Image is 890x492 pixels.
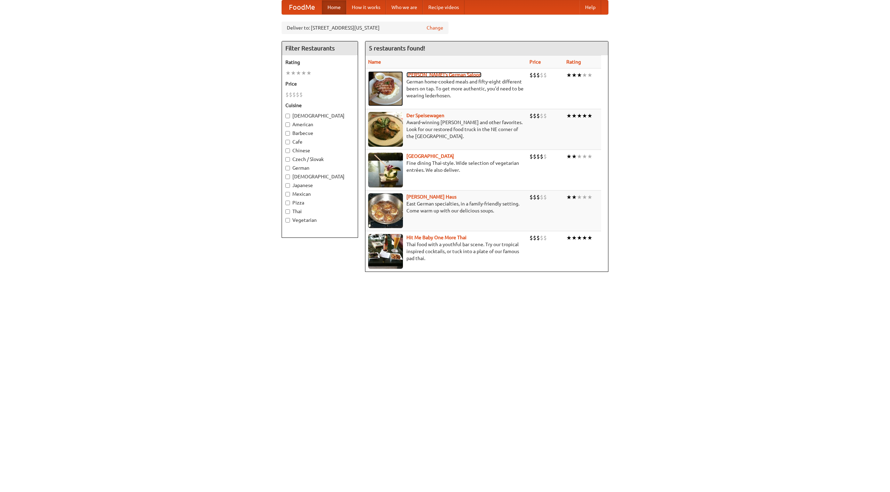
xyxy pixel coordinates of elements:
li: $ [536,234,540,242]
li: ★ [587,112,592,120]
a: FoodMe [282,0,322,14]
li: $ [296,91,299,98]
li: $ [533,112,536,120]
li: $ [540,234,543,242]
a: [GEOGRAPHIC_DATA] [406,153,454,159]
h5: Price [285,80,354,87]
li: ★ [572,193,577,201]
label: Japanese [285,182,354,189]
li: ★ [572,153,577,160]
li: $ [540,193,543,201]
label: Mexican [285,191,354,197]
input: [DEMOGRAPHIC_DATA] [285,114,290,118]
input: Barbecue [285,131,290,136]
li: $ [533,71,536,79]
li: ★ [577,71,582,79]
label: Czech / Slovak [285,156,354,163]
li: $ [529,71,533,79]
li: ★ [577,153,582,160]
li: ★ [285,69,291,77]
a: Recipe videos [423,0,464,14]
li: $ [543,71,547,79]
li: ★ [587,193,592,201]
input: Czech / Slovak [285,157,290,162]
li: $ [543,153,547,160]
a: Name [368,59,381,65]
div: Deliver to: [STREET_ADDRESS][US_STATE] [282,22,448,34]
li: $ [536,193,540,201]
label: [DEMOGRAPHIC_DATA] [285,112,354,119]
a: Home [322,0,346,14]
li: ★ [566,112,572,120]
label: Pizza [285,199,354,206]
li: $ [540,153,543,160]
li: ★ [582,112,587,120]
a: Change [427,24,443,31]
a: How it works [346,0,386,14]
input: Japanese [285,183,290,188]
li: ★ [566,193,572,201]
input: Thai [285,209,290,214]
li: $ [529,234,533,242]
li: $ [285,91,289,98]
li: ★ [582,153,587,160]
li: ★ [577,193,582,201]
a: Price [529,59,541,65]
li: $ [536,112,540,120]
li: $ [540,112,543,120]
li: $ [536,153,540,160]
img: babythai.jpg [368,234,403,269]
p: Thai food with a youthful bar scene. Try our tropical inspired cocktails, or tuck into a plate of... [368,241,524,262]
li: ★ [572,234,577,242]
li: $ [533,234,536,242]
li: ★ [566,234,572,242]
li: $ [533,153,536,160]
input: Pizza [285,201,290,205]
input: German [285,166,290,170]
a: Rating [566,59,581,65]
li: ★ [572,71,577,79]
li: $ [289,91,292,98]
b: Der Speisewagen [406,113,444,118]
a: [PERSON_NAME]'s German Saloon [406,72,482,78]
li: $ [543,112,547,120]
input: American [285,122,290,127]
input: Chinese [285,148,290,153]
li: ★ [587,153,592,160]
li: $ [533,193,536,201]
label: American [285,121,354,128]
a: [PERSON_NAME] Haus [406,194,456,200]
li: ★ [582,234,587,242]
a: Help [580,0,601,14]
li: $ [529,112,533,120]
input: [DEMOGRAPHIC_DATA] [285,175,290,179]
input: Mexican [285,192,290,196]
li: $ [529,153,533,160]
label: [DEMOGRAPHIC_DATA] [285,173,354,180]
b: Hit Me Baby One More Thai [406,235,467,240]
h4: Filter Restaurants [282,41,358,55]
a: Who we are [386,0,423,14]
li: ★ [566,71,572,79]
li: $ [529,193,533,201]
li: ★ [577,112,582,120]
li: $ [543,193,547,201]
li: $ [540,71,543,79]
li: ★ [577,234,582,242]
h5: Rating [285,59,354,66]
li: ★ [582,71,587,79]
img: kohlhaus.jpg [368,193,403,228]
li: $ [536,71,540,79]
li: ★ [306,69,311,77]
img: satay.jpg [368,153,403,187]
li: ★ [301,69,306,77]
label: Cafe [285,138,354,145]
li: ★ [566,153,572,160]
img: speisewagen.jpg [368,112,403,147]
p: East German specialties, in a family-friendly setting. Come warm up with our delicious soups. [368,200,524,214]
label: German [285,164,354,171]
label: Thai [285,208,354,215]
